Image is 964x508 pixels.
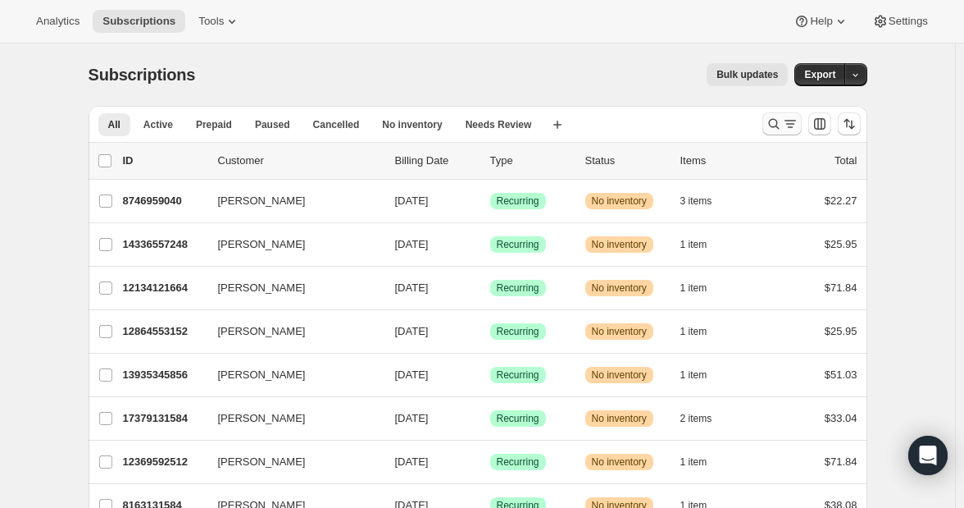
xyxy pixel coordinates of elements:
[680,233,725,256] button: 1 item
[123,451,857,474] div: 12369592512[PERSON_NAME][DATE]SuccessRecurringWarningNo inventory1 item$71.84
[102,15,175,28] span: Subscriptions
[208,318,372,345] button: [PERSON_NAME]
[680,364,725,387] button: 1 item
[26,10,89,33] button: Analytics
[808,112,831,135] button: Customize table column order and visibility
[680,153,762,169] div: Items
[680,277,725,300] button: 1 item
[592,325,647,338] span: No inventory
[208,405,372,432] button: [PERSON_NAME]
[218,153,382,169] p: Customer
[716,68,778,81] span: Bulk updates
[889,15,928,28] span: Settings
[680,281,707,295] span: 1 item
[218,323,306,340] span: [PERSON_NAME]
[382,118,442,131] span: No inventory
[497,412,539,425] span: Recurring
[123,233,857,256] div: 14336557248[PERSON_NAME][DATE]SuccessRecurringWarningNo inventory1 item$25.95
[218,193,306,209] span: [PERSON_NAME]
[707,63,788,86] button: Bulk updates
[89,66,196,84] span: Subscriptions
[123,364,857,387] div: 13935345856[PERSON_NAME][DATE]SuccessRecurringWarningNo inventory1 item$51.03
[123,454,205,470] p: 12369592512
[123,323,205,340] p: 12864553152
[490,153,572,169] div: Type
[825,195,857,207] span: $22.27
[123,410,205,427] p: 17379131584
[395,368,429,381] span: [DATE]
[804,68,835,81] span: Export
[834,153,857,169] p: Total
[123,153,205,169] p: ID
[825,325,857,337] span: $25.95
[592,412,647,425] span: No inventory
[395,455,429,468] span: [DATE]
[395,195,429,207] span: [DATE]
[208,449,372,475] button: [PERSON_NAME]
[592,195,647,208] span: No inventory
[255,118,290,131] span: Paused
[497,455,539,469] span: Recurring
[123,193,205,209] p: 8746959040
[592,281,647,295] span: No inventory
[313,118,360,131] span: Cancelled
[466,118,532,131] span: Needs Review
[680,325,707,338] span: 1 item
[497,368,539,382] span: Recurring
[36,15,80,28] span: Analytics
[825,238,857,250] span: $25.95
[395,238,429,250] span: [DATE]
[108,118,120,131] span: All
[123,407,857,430] div: 17379131584[PERSON_NAME][DATE]SuccessRecurringWarningNo inventory2 items$33.04
[123,277,857,300] div: 12134121664[PERSON_NAME][DATE]SuccessRecurringWarningNo inventory1 item$71.84
[680,407,730,430] button: 2 items
[680,368,707,382] span: 1 item
[208,275,372,301] button: [PERSON_NAME]
[794,63,845,86] button: Export
[680,455,707,469] span: 1 item
[838,112,861,135] button: Sort the results
[208,188,372,214] button: [PERSON_NAME]
[395,281,429,294] span: [DATE]
[395,325,429,337] span: [DATE]
[218,367,306,383] span: [PERSON_NAME]
[497,281,539,295] span: Recurring
[123,236,205,253] p: 14336557248
[784,10,858,33] button: Help
[497,238,539,251] span: Recurring
[123,153,857,169] div: IDCustomerBilling DateTypeStatusItemsTotal
[143,118,173,131] span: Active
[218,280,306,296] span: [PERSON_NAME]
[908,436,948,475] div: Open Intercom Messenger
[810,15,832,28] span: Help
[395,153,477,169] p: Billing Date
[123,190,857,213] div: 8746959040[PERSON_NAME][DATE]SuccessRecurringWarningNo inventory3 items$22.27
[680,195,712,208] span: 3 items
[592,368,647,382] span: No inventory
[592,238,647,251] span: No inventory
[208,231,372,258] button: [PERSON_NAME]
[189,10,250,33] button: Tools
[218,410,306,427] span: [PERSON_NAME]
[395,412,429,424] span: [DATE]
[680,190,730,213] button: 3 items
[680,320,725,343] button: 1 item
[123,320,857,343] div: 12864553152[PERSON_NAME][DATE]SuccessRecurringWarningNo inventory1 item$25.95
[497,325,539,338] span: Recurring
[123,280,205,296] p: 12134121664
[585,153,667,169] p: Status
[825,455,857,468] span: $71.84
[123,367,205,383] p: 13935345856
[825,368,857,381] span: $51.03
[862,10,938,33] button: Settings
[208,362,372,388] button: [PERSON_NAME]
[825,281,857,294] span: $71.84
[544,113,571,136] button: Create new view
[680,238,707,251] span: 1 item
[93,10,185,33] button: Subscriptions
[497,195,539,208] span: Recurring
[680,451,725,474] button: 1 item
[592,455,647,469] span: No inventory
[218,454,306,470] span: [PERSON_NAME]
[218,236,306,253] span: [PERSON_NAME]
